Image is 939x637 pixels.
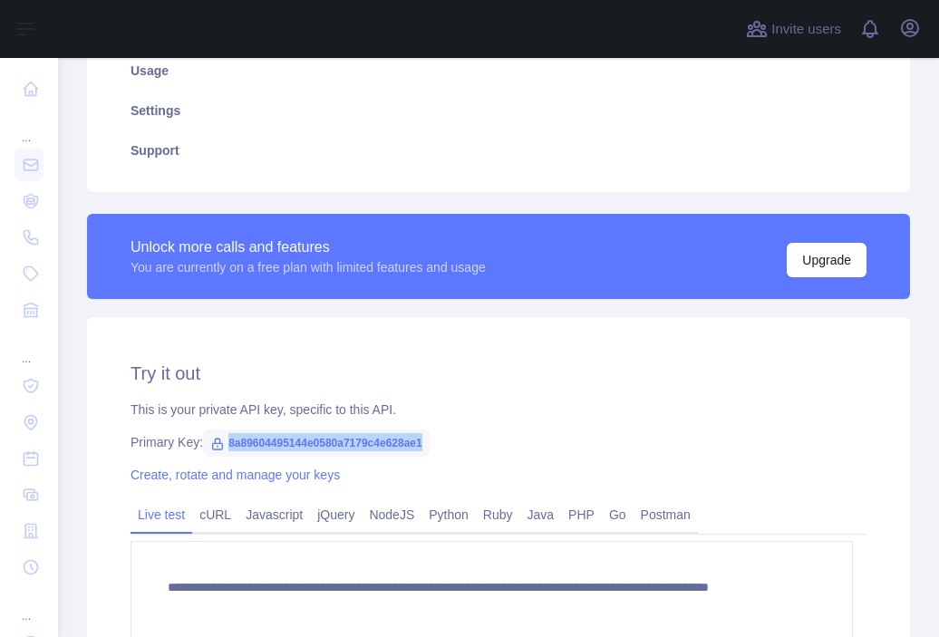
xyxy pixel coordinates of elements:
a: Live test [131,500,192,529]
div: Primary Key: [131,433,866,451]
a: NodeJS [362,500,421,529]
h2: Try it out [131,361,866,386]
button: Upgrade [787,243,866,277]
div: ... [15,330,44,366]
div: Unlock more calls and features [131,236,486,258]
div: ... [15,587,44,623]
div: ... [15,109,44,145]
button: Invite users [742,14,845,43]
a: Python [421,500,476,529]
a: Create, rotate and manage your keys [131,468,340,482]
div: You are currently on a free plan with limited features and usage [131,258,486,276]
a: Usage [109,51,888,91]
a: Ruby [476,500,520,529]
a: Java [520,500,562,529]
a: cURL [192,500,238,529]
a: Javascript [238,500,310,529]
a: jQuery [310,500,362,529]
span: 8a89604495144e0580a7179c4e628ae1 [203,429,430,457]
span: Invite users [771,19,841,40]
a: PHP [561,500,602,529]
a: Postman [634,500,698,529]
div: This is your private API key, specific to this API. [131,401,866,419]
a: Go [602,500,634,529]
a: Settings [109,91,888,130]
a: Support [109,130,888,170]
